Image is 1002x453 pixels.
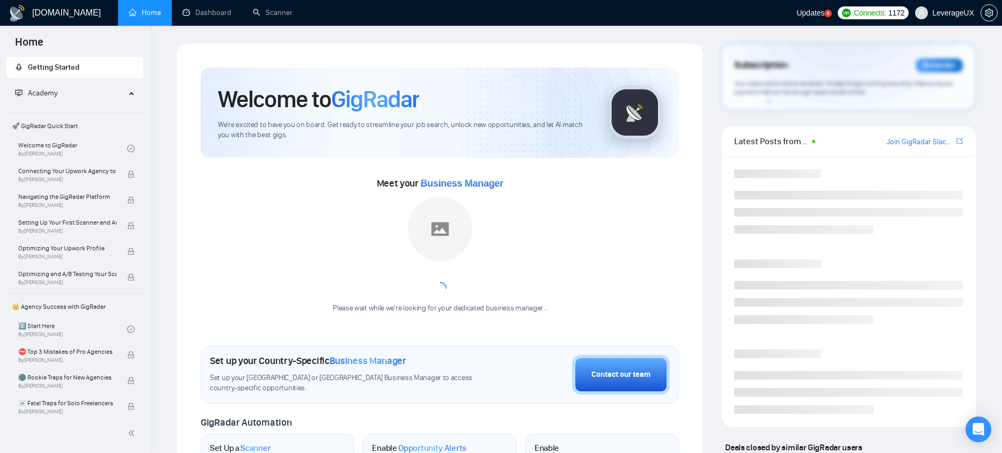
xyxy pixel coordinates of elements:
a: 1️⃣ Start HereBy[PERSON_NAME] [18,317,127,341]
a: Welcome to GigRadarBy[PERSON_NAME] [18,137,127,160]
span: By [PERSON_NAME] [18,202,116,209]
a: setting [981,9,998,17]
span: lock [127,222,135,229]
span: Optimizing and A/B Testing Your Scanner for Better Results [18,269,116,279]
span: export [956,137,963,145]
a: 5 [824,10,832,17]
span: lock [127,377,135,384]
span: GigRadar [331,85,419,114]
div: Contact our team [591,369,650,381]
a: searchScanner [253,8,292,17]
span: check-circle [127,325,135,333]
span: By [PERSON_NAME] [18,254,116,260]
span: 👑 Agency Success with GigRadar [8,296,142,317]
a: export [956,136,963,146]
img: placeholder.png [408,197,472,261]
div: Reminder [916,58,963,72]
span: rocket [15,63,23,71]
span: loading [431,280,449,298]
span: Connects: [854,7,886,19]
button: Contact our team [572,355,670,395]
span: ☠️ Fatal Traps for Solo Freelancers [18,398,116,409]
span: lock [127,351,135,359]
span: Setting Up Your First Scanner and Auto-Bidder [18,217,116,228]
span: Your subscription will be renewed. To keep things running smoothly, make sure your payment method... [734,79,953,96]
span: By [PERSON_NAME] [18,383,116,389]
span: Academy [28,88,57,98]
span: 1172 [888,7,904,19]
div: Open Intercom Messenger [966,417,991,442]
img: upwork-logo.png [842,9,851,17]
span: By [PERSON_NAME] [18,409,116,415]
h1: Set up your Country-Specific [210,355,406,367]
div: Please wait while we're looking for your dedicated business manager... [326,303,553,314]
span: Navigating the GigRadar Platform [18,191,116,202]
span: Updates [796,9,824,17]
span: 🚀 GigRadar Quick Start [8,115,142,137]
span: GigRadar Automation [201,417,291,428]
button: setting [981,4,998,21]
span: Connecting Your Upwork Agency to GigRadar [18,166,116,176]
span: Set up your [GEOGRAPHIC_DATA] or [GEOGRAPHIC_DATA] Business Manager to access country-specific op... [210,373,486,393]
span: ⛔ Top 3 Mistakes of Pro Agencies [18,346,116,357]
span: Latest Posts from the GigRadar Community [734,135,809,148]
img: gigradar-logo.png [608,86,662,139]
a: dashboardDashboard [182,8,231,17]
li: Getting Started [6,57,143,78]
a: homeHome [129,8,161,17]
span: 🌚 Rookie Traps for New Agencies [18,372,116,383]
span: Optimizing Your Upwork Profile [18,243,116,254]
img: logo [9,5,26,22]
span: double-left [128,428,138,439]
span: Meet your [377,177,503,189]
span: lock [127,196,135,204]
text: 5 [827,11,830,16]
span: By [PERSON_NAME] [18,176,116,183]
span: lock [127,248,135,255]
span: Business Manager [421,178,503,189]
span: By [PERSON_NAME] [18,279,116,286]
span: We're excited to have you on board. Get ready to streamline your job search, unlock new opportuni... [218,120,591,140]
span: Home [6,34,52,57]
span: user [918,9,925,17]
span: lock [127,403,135,410]
span: fund-projection-screen [15,89,23,96]
span: setting [981,9,997,17]
span: By [PERSON_NAME] [18,357,116,363]
span: Business Manager [330,355,406,367]
span: Subscription [734,56,787,75]
span: Academy [15,88,57,98]
span: By [PERSON_NAME] [18,228,116,234]
span: check-circle [127,145,135,152]
a: Join GigRadar Slack Community [887,136,954,148]
span: lock [127,170,135,178]
span: lock [127,273,135,281]
h1: Welcome to [218,85,419,114]
span: Getting Started [28,63,79,72]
